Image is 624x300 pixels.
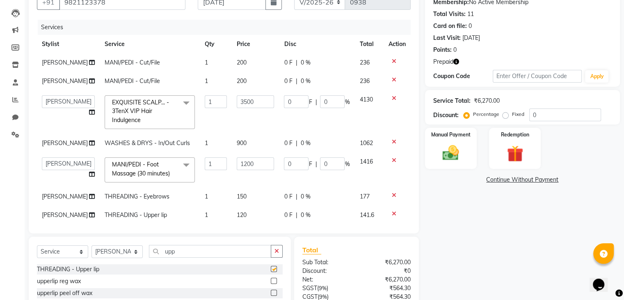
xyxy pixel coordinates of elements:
[433,22,467,30] div: Card on file:
[296,258,357,267] div: Sub Total:
[433,111,459,120] div: Discount:
[237,211,247,219] span: 120
[284,139,292,148] span: 0 F
[359,139,373,147] span: 1062
[359,77,369,85] span: 236
[315,160,317,168] span: |
[295,192,297,201] span: |
[105,139,190,147] span: WASHES & DRYS - In/Out Curls
[302,284,317,292] span: SGST
[384,35,411,53] th: Action
[105,59,160,66] span: MANI/PEDI - Cut/File
[149,245,271,258] input: Search or Scan
[105,77,160,85] span: MANI/PEDI - Cut/File
[319,285,327,291] span: 9%
[284,211,292,219] span: 0 F
[237,59,247,66] span: 200
[357,284,417,293] div: ₹564.30
[469,22,472,30] div: 0
[357,275,417,284] div: ₹6,270.00
[354,35,383,53] th: Total
[205,211,208,219] span: 1
[205,193,208,200] span: 1
[473,111,499,118] label: Percentage
[296,284,357,293] div: ( )
[427,175,618,184] a: Continue Without Payment
[474,97,500,105] div: ₹6,270.00
[279,35,354,53] th: Disc
[300,139,310,148] span: 0 %
[309,160,312,168] span: F
[359,211,374,219] span: 141.6
[37,35,100,53] th: Stylist
[42,211,88,219] span: ⁠[PERSON_NAME]
[433,58,453,66] span: Prepaid
[200,35,231,53] th: Qty
[315,98,317,106] span: |
[295,211,297,219] span: |
[357,258,417,267] div: ₹6,270.00
[237,139,247,147] span: 900
[302,246,321,254] span: Total
[433,46,452,54] div: Points:
[295,58,297,67] span: |
[359,96,373,103] span: 4130
[585,70,608,83] button: Apply
[42,77,88,85] span: [PERSON_NAME]
[237,193,247,200] span: 150
[284,58,292,67] span: 0 F
[100,35,200,53] th: Service
[433,72,493,81] div: Coupon Code
[38,20,417,35] div: Services
[309,98,312,106] span: F
[42,193,88,200] span: ⁠[PERSON_NAME]
[590,267,616,292] iframe: chat widget
[300,192,310,201] span: 0 %
[493,70,582,83] input: Enter Offer / Coupon Code
[205,77,208,85] span: 1
[433,10,466,18] div: Total Visits:
[37,265,99,274] div: THREADING - Upper lip
[112,161,170,177] span: MANI/PEDI - Foot Massage (30 minutes)
[359,158,373,165] span: 1416
[232,35,279,53] th: Price
[105,211,167,219] span: THREADING - Upper lip
[295,77,297,85] span: |
[37,277,81,286] div: upperlip reg wax
[42,139,88,147] span: [PERSON_NAME]
[359,59,369,66] span: 236
[345,98,350,106] span: %
[501,131,529,138] label: Redemption
[296,275,357,284] div: Net:
[37,289,92,298] div: upperlip peel off wax
[300,77,310,85] span: 0 %
[295,139,297,148] span: |
[205,59,208,66] span: 1
[319,293,327,300] span: 9%
[284,192,292,201] span: 0 F
[141,116,144,124] a: x
[433,97,471,105] div: Service Total:
[237,77,247,85] span: 200
[300,58,310,67] span: 0 %
[437,143,464,162] img: _cash.svg
[467,10,474,18] div: 11
[502,143,528,164] img: _gift.svg
[42,59,88,66] span: [PERSON_NAME]
[284,77,292,85] span: 0 F
[345,160,350,168] span: %
[105,193,169,200] span: THREADING - Eyebrows
[431,131,471,138] label: Manual Payment
[462,34,480,42] div: [DATE]
[453,46,457,54] div: 0
[359,193,369,200] span: 177
[512,111,524,118] label: Fixed
[300,211,310,219] span: 0 %
[205,139,208,147] span: 1
[357,267,417,275] div: ₹0
[296,267,357,275] div: Discount:
[170,170,174,177] a: x
[433,34,461,42] div: Last Visit:
[112,99,169,124] span: EXQUISITE SCALP... - 3TenX VIP Hair Indulgence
